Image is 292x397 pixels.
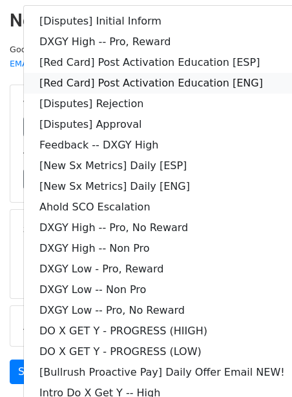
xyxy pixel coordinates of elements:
[227,335,292,397] iframe: Chat Widget
[10,360,52,384] a: Send
[10,10,282,32] h2: New Campaign
[10,45,171,69] small: Google Sheet:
